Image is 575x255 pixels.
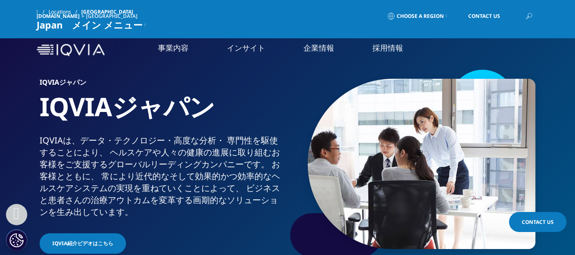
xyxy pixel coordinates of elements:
a: Contact Us [455,6,513,26]
a: インサイト [227,43,265,53]
a: 事業内容 [158,43,189,53]
span: IQVIA紹介ビデオはこちら [52,240,113,247]
a: IQVIA紹介ビデオはこちら [40,233,126,254]
a: 採用情報 [372,43,403,53]
span: Choose a Region [397,13,444,20]
img: 873_asian-businesspeople-meeting-in-office.jpg [308,79,535,249]
a: 企業情報 [303,43,334,53]
nav: Primary [108,30,539,70]
button: Cookie 設定 [6,229,27,251]
span: Contact Us [522,218,554,226]
a: [DOMAIN_NAME] [37,12,80,20]
h1: IQVIAジャパン [40,91,284,135]
div: [GEOGRAPHIC_DATA] [86,13,141,20]
div: IQVIAは、​データ・​テクノロジー・​高度な​分析・​ 専門性を​駆使する​ことに​より、​ ヘルスケアや​人々の​健康の​進展に​取り組む​お客様を​ご支援​する​グローバル​リーディング... [40,135,284,218]
a: Contact Us [509,212,566,232]
h6: IQVIAジャパン [40,79,284,91]
span: Contact Us [468,14,500,19]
